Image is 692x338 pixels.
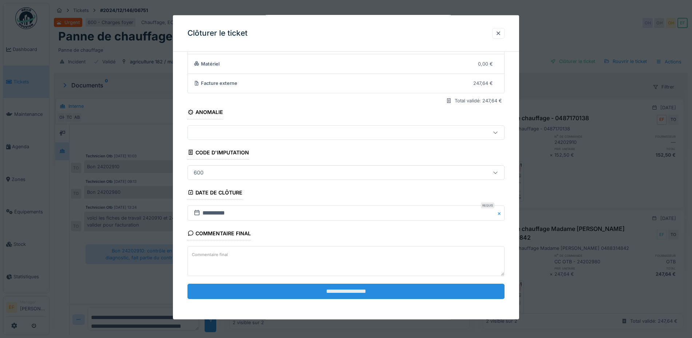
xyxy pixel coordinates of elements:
div: Date de clôture [187,187,242,199]
div: Facture externe [194,80,468,87]
div: Total validé: 247,64 € [455,97,502,104]
label: Commentaire final [190,250,229,259]
h3: Clôturer le ticket [187,29,248,38]
div: 247,64 € [473,80,493,87]
div: Matériel [194,60,472,67]
summary: Facture externe247,64 € [191,76,501,90]
div: Anomalie [187,107,223,119]
div: 600 [191,168,206,176]
summary: Matériel0,00 € [191,57,501,70]
div: 0,00 € [478,60,493,67]
div: Code d'imputation [187,147,249,159]
div: Requis [481,203,494,208]
div: Commentaire final [187,228,251,240]
button: Close [497,205,505,221]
